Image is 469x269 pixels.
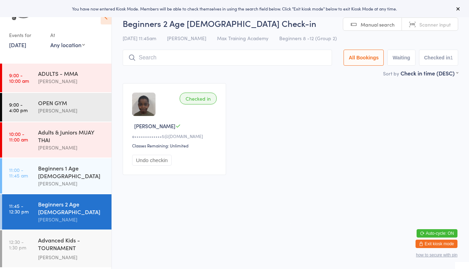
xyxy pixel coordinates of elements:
div: e•••••••••••••5@[DOMAIN_NAME] [132,133,219,139]
div: ADULTS - MMA [38,70,106,77]
a: 9:00 -4:00 pmOPEN GYM[PERSON_NAME] [2,93,111,122]
span: [DATE] 11:45am [123,35,156,42]
button: how to secure with pin [416,253,457,257]
button: Undo checkin [132,155,172,166]
div: [PERSON_NAME] [38,107,106,115]
div: You have now entered Kiosk Mode. Members will be able to check themselves in using the search fie... [11,6,458,12]
div: [PERSON_NAME] [38,253,106,261]
button: Waiting [387,50,415,66]
div: Check in time (DESC) [401,69,458,77]
time: 9:00 - 4:00 pm [9,102,28,113]
input: Search [123,50,332,66]
time: 10:00 - 11:00 am [9,131,28,142]
a: 12:30 -1:30 pmAdvanced Kids - TOURNAMENT PREPARATION[PERSON_NAME] [2,230,111,267]
div: OPEN GYM [38,99,106,107]
a: 11:00 -11:45 amBeginners 1 Age [DEMOGRAPHIC_DATA][PERSON_NAME] [2,158,111,194]
span: [PERSON_NAME] [134,122,175,130]
div: [PERSON_NAME] [38,216,106,224]
button: Auto-cycle: ON [417,229,457,238]
div: [PERSON_NAME] [38,144,106,152]
span: Manual search [361,21,395,28]
a: [DATE] [9,41,26,49]
div: Events for [9,29,43,41]
h2: Beginners 2 Age [DEMOGRAPHIC_DATA] Check-in [123,17,458,29]
div: 1 [450,55,453,60]
label: Sort by [383,70,399,77]
button: Checked in1 [419,50,459,66]
time: 9:00 - 10:00 am [9,72,29,83]
div: [PERSON_NAME] [38,180,106,188]
button: Exit kiosk mode [416,240,457,248]
div: Adults & Juniors MUAY THAI [38,128,106,144]
span: Beginners 8 -12 (Group 2) [279,35,337,42]
span: Max Training Academy [217,35,268,42]
span: Scanner input [419,21,451,28]
div: Advanced Kids - TOURNAMENT PREPARATION [38,236,106,253]
div: Checked in [180,93,217,104]
img: image1751107893.png [132,93,156,116]
button: All Bookings [344,50,384,66]
div: Beginners 2 Age [DEMOGRAPHIC_DATA] [38,200,106,216]
time: 11:45 - 12:30 pm [9,203,29,214]
div: Beginners 1 Age [DEMOGRAPHIC_DATA] [38,164,106,180]
div: Any location [50,41,85,49]
div: Classes Remaining: Unlimited [132,143,219,148]
time: 11:00 - 11:45 am [9,167,28,178]
span: [PERSON_NAME] [167,35,206,42]
a: 11:45 -12:30 pmBeginners 2 Age [DEMOGRAPHIC_DATA][PERSON_NAME] [2,194,111,230]
div: [PERSON_NAME] [38,77,106,85]
time: 12:30 - 1:30 pm [9,239,26,250]
a: 10:00 -11:00 amAdults & Juniors MUAY THAI[PERSON_NAME] [2,122,111,158]
div: At [50,29,85,41]
a: 9:00 -10:00 amADULTS - MMA[PERSON_NAME] [2,64,111,92]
